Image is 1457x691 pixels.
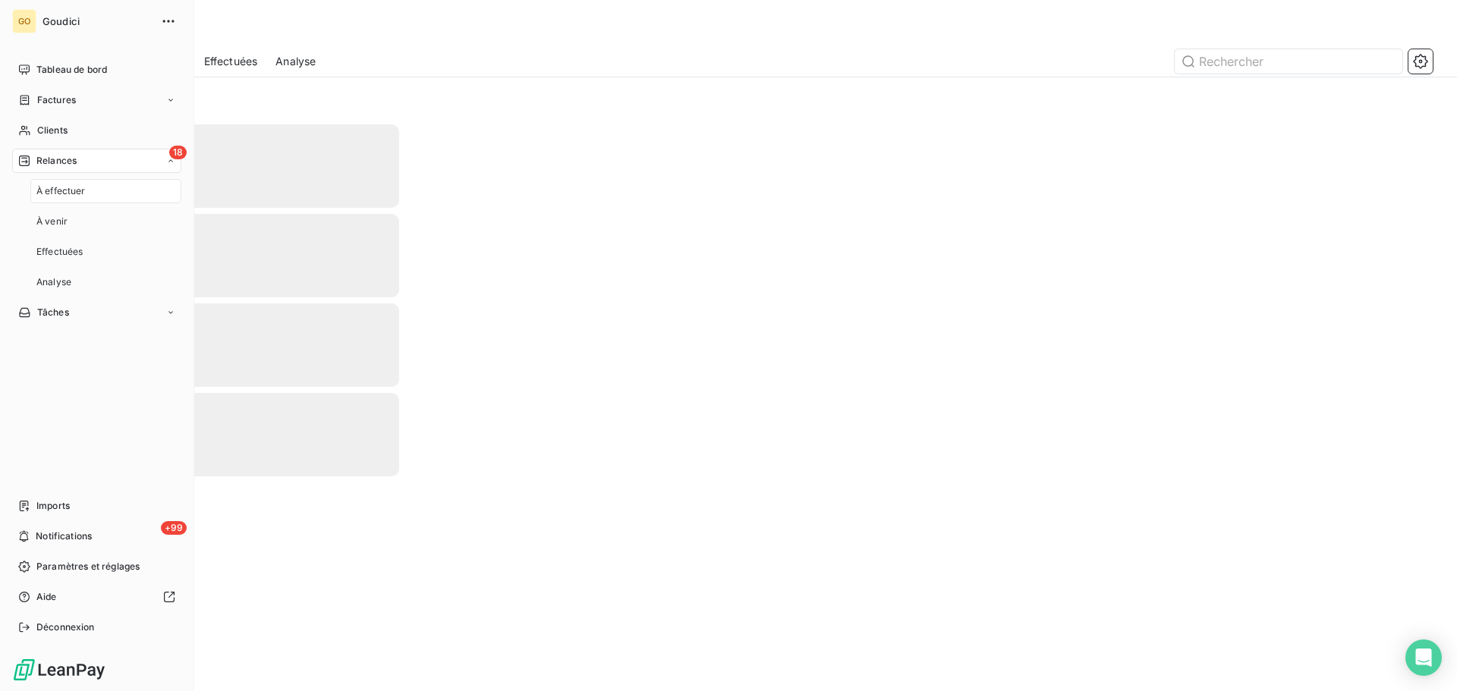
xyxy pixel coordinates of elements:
span: Factures [37,93,76,107]
input: Rechercher [1175,49,1402,74]
div: Open Intercom Messenger [1405,639,1442,676]
span: Effectuées [204,54,258,69]
span: Tâches [37,306,69,319]
div: GO [12,9,36,33]
span: Aide [36,590,57,604]
span: À effectuer [36,184,86,198]
span: Paramètres et réglages [36,560,140,573]
span: Effectuées [36,245,83,259]
span: 18 [169,146,187,159]
span: Analyse [275,54,316,69]
span: Clients [37,124,68,137]
span: Imports [36,499,70,513]
span: À venir [36,215,68,228]
span: Déconnexion [36,620,95,634]
span: Notifications [36,529,92,543]
span: +99 [161,521,187,535]
span: Goudici [42,15,152,27]
span: Relances [36,154,77,168]
span: Analyse [36,275,71,289]
img: Logo LeanPay [12,658,106,682]
span: Tableau de bord [36,63,107,77]
a: Aide [12,585,181,609]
